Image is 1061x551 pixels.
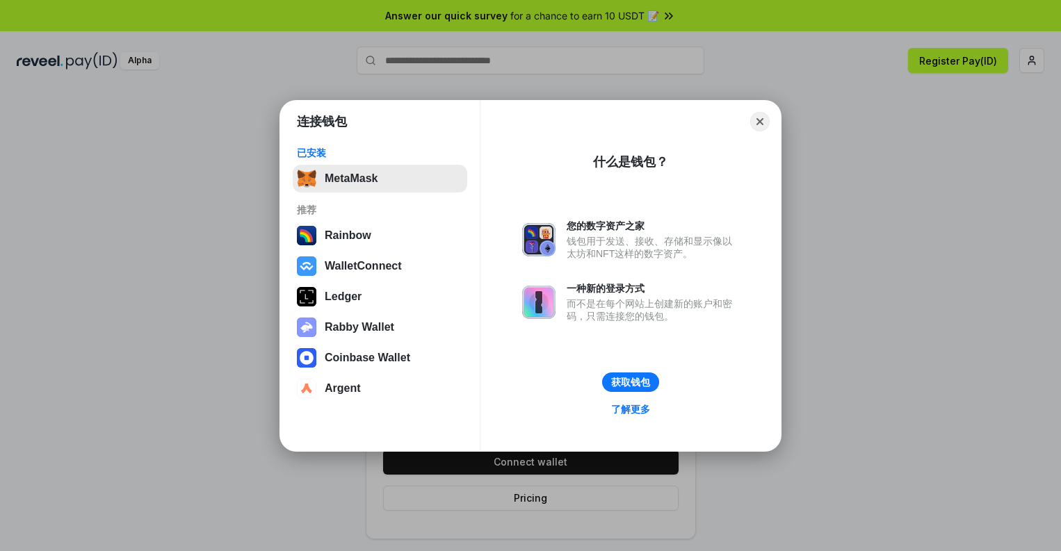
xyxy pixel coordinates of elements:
div: 而不是在每个网站上创建新的账户和密码，只需连接您的钱包。 [567,297,739,322]
div: 推荐 [297,204,463,216]
button: Rainbow [293,222,467,249]
img: svg+xml,%3Csvg%20xmlns%3D%22http%3A%2F%2Fwww.w3.org%2F2000%2Fsvg%22%20width%3D%2228%22%20height%3... [297,287,316,306]
div: WalletConnect [325,260,402,272]
img: svg+xml,%3Csvg%20xmlns%3D%22http%3A%2F%2Fwww.w3.org%2F2000%2Fsvg%22%20fill%3D%22none%22%20viewBox... [297,318,316,337]
img: svg+xml,%3Csvg%20width%3D%2228%22%20height%3D%2228%22%20viewBox%3D%220%200%2028%2028%22%20fill%3D... [297,348,316,368]
img: svg+xml,%3Csvg%20width%3D%22120%22%20height%3D%22120%22%20viewBox%3D%220%200%20120%20120%22%20fil... [297,226,316,245]
img: svg+xml,%3Csvg%20fill%3D%22none%22%20height%3D%2233%22%20viewBox%3D%220%200%2035%2033%22%20width%... [297,169,316,188]
div: 什么是钱包？ [593,154,668,170]
div: Rainbow [325,229,371,242]
div: Coinbase Wallet [325,352,410,364]
button: Coinbase Wallet [293,344,467,372]
div: MetaMask [325,172,378,185]
div: Argent [325,382,361,395]
img: svg+xml,%3Csvg%20xmlns%3D%22http%3A%2F%2Fwww.w3.org%2F2000%2Fsvg%22%20fill%3D%22none%22%20viewBox... [522,286,556,319]
button: Argent [293,375,467,402]
div: 一种新的登录方式 [567,282,739,295]
button: WalletConnect [293,252,467,280]
div: 了解更多 [611,403,650,416]
div: 获取钱包 [611,376,650,388]
a: 了解更多 [603,400,658,418]
button: Rabby Wallet [293,313,467,341]
div: 钱包用于发送、接收、存储和显示像以太坊和NFT这样的数字资产。 [567,235,739,260]
button: Close [750,112,770,131]
button: MetaMask [293,165,467,192]
div: 已安装 [297,147,463,159]
button: Ledger [293,283,467,311]
div: 您的数字资产之家 [567,220,739,232]
img: svg+xml,%3Csvg%20xmlns%3D%22http%3A%2F%2Fwww.w3.org%2F2000%2Fsvg%22%20fill%3D%22none%22%20viewBox... [522,223,556,256]
button: 获取钱包 [602,372,659,392]
img: svg+xml,%3Csvg%20width%3D%2228%22%20height%3D%2228%22%20viewBox%3D%220%200%2028%2028%22%20fill%3D... [297,379,316,398]
h1: 连接钱包 [297,113,347,130]
div: Ledger [325,290,362,303]
img: svg+xml,%3Csvg%20width%3D%2228%22%20height%3D%2228%22%20viewBox%3D%220%200%2028%2028%22%20fill%3D... [297,256,316,276]
div: Rabby Wallet [325,321,394,334]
